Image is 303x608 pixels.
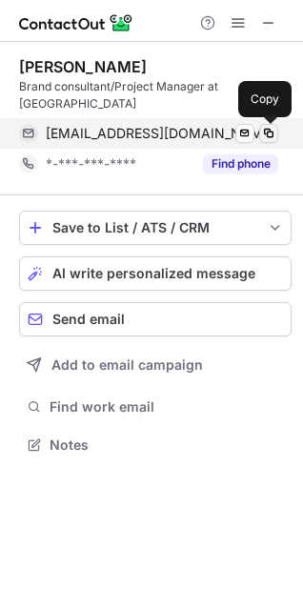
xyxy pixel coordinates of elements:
[19,256,292,291] button: AI write personalized message
[51,357,203,373] span: Add to email campaign
[52,266,255,281] span: AI write personalized message
[52,220,258,235] div: Save to List / ATS / CRM
[19,348,292,382] button: Add to email campaign
[50,436,284,454] span: Notes
[19,302,292,336] button: Send email
[19,57,147,76] div: [PERSON_NAME]
[19,211,292,245] button: save-profile-one-click
[19,11,133,34] img: ContactOut v5.3.10
[19,78,292,112] div: Brand consultant/Project Manager at [GEOGRAPHIC_DATA]
[46,125,275,142] span: [EMAIL_ADDRESS][DOMAIN_NAME]
[50,398,284,415] span: Find work email
[52,312,125,327] span: Send email
[19,432,292,458] button: Notes
[19,394,292,420] button: Find work email
[203,154,278,173] button: Reveal Button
